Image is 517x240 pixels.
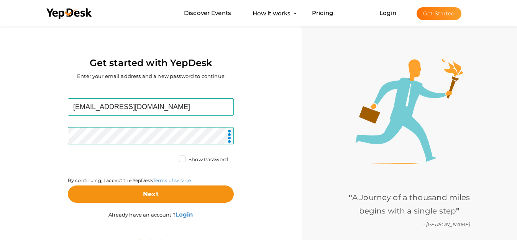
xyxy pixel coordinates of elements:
button: How it works [250,6,293,20]
span: A Journey of a thousand miles begins with a single step [349,193,470,215]
b: Next [143,190,159,198]
input: Enter your email address [68,98,234,116]
a: Discover Events [184,6,231,20]
label: By continuing, I accept the YepDesk [68,177,191,184]
b: " [456,206,460,215]
b: " [349,193,352,202]
img: step1-illustration.png [356,58,463,164]
label: Enter your email address and a new password to continue [77,73,225,80]
button: Next [68,185,234,203]
label: Get started with YepDesk [90,56,212,70]
button: Get Started [417,7,461,20]
a: Login [379,9,396,17]
i: - [PERSON_NAME] [423,221,470,227]
label: Already have an account ? [108,203,193,218]
a: Terms of service [153,177,191,183]
a: Pricing [312,6,333,20]
label: Show Password [179,156,228,164]
b: Login [176,211,193,218]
